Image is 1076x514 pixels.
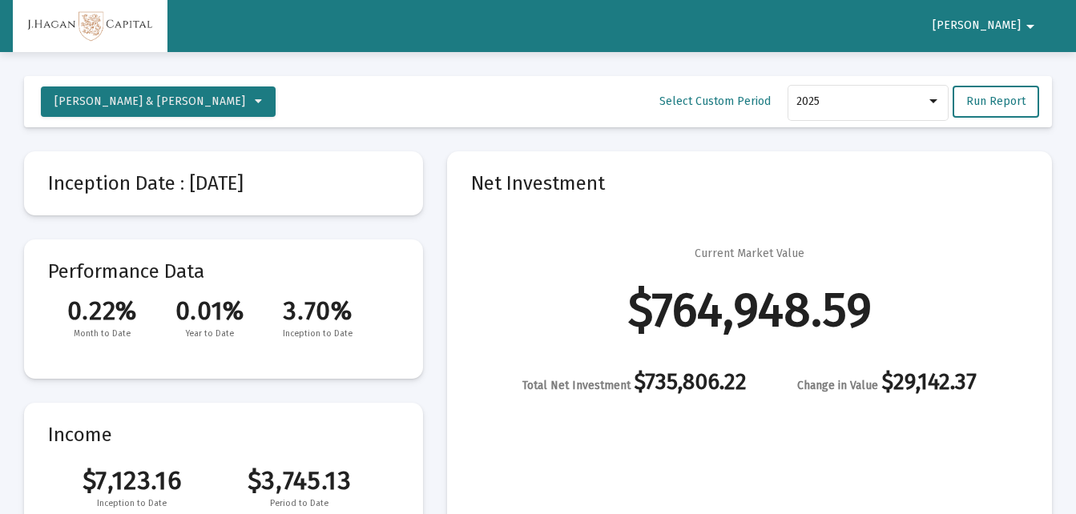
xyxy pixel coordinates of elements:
span: $7,123.16 [48,465,216,496]
span: Year to Date [156,326,264,342]
button: [PERSON_NAME] [913,10,1059,42]
span: 2025 [796,94,820,108]
img: Dashboard [25,10,155,42]
mat-card-title: Inception Date : [DATE] [48,175,399,191]
span: Select Custom Period [659,94,771,108]
mat-card-title: Performance Data [48,263,399,342]
span: [PERSON_NAME] & [PERSON_NAME] [54,94,245,108]
span: Inception to Date [264,326,372,342]
span: 0.22% [48,295,156,326]
div: $735,806.22 [522,374,747,394]
span: Run Report [966,94,1026,108]
div: Current Market Value [695,246,804,262]
span: Change in Value [797,379,878,392]
button: Run Report [953,86,1039,118]
div: $29,142.37 [797,374,977,394]
mat-card-title: Income [48,427,399,443]
span: Period to Date [216,496,383,512]
span: 3.70% [264,295,372,326]
span: Month to Date [48,326,156,342]
span: $3,745.13 [216,465,383,496]
span: [PERSON_NAME] [933,19,1021,33]
div: $764,948.59 [628,302,872,318]
span: 0.01% [156,295,264,326]
span: Total Net Investment [522,379,631,392]
mat-icon: arrow_drop_down [1021,10,1040,42]
mat-card-title: Net Investment [471,175,1028,191]
span: Inception to Date [48,496,216,512]
button: [PERSON_NAME] & [PERSON_NAME] [41,86,276,117]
